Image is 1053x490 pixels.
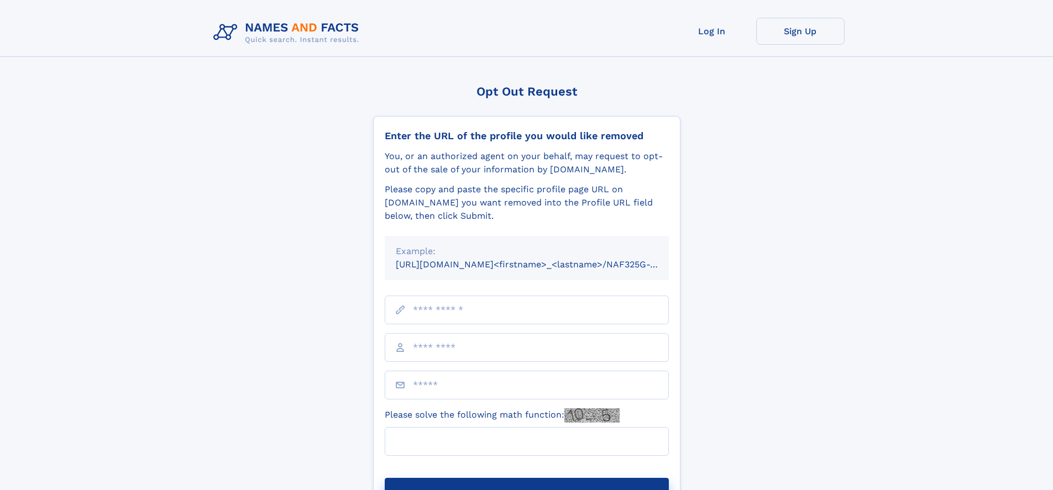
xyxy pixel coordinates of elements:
[385,150,669,176] div: You, or an authorized agent on your behalf, may request to opt-out of the sale of your informatio...
[396,245,658,258] div: Example:
[385,183,669,223] div: Please copy and paste the specific profile page URL on [DOMAIN_NAME] you want removed into the Pr...
[385,408,620,423] label: Please solve the following math function:
[373,85,680,98] div: Opt Out Request
[385,130,669,142] div: Enter the URL of the profile you would like removed
[209,18,368,48] img: Logo Names and Facts
[396,259,690,270] small: [URL][DOMAIN_NAME]<firstname>_<lastname>/NAF325G-xxxxxxxx
[756,18,845,45] a: Sign Up
[668,18,756,45] a: Log In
